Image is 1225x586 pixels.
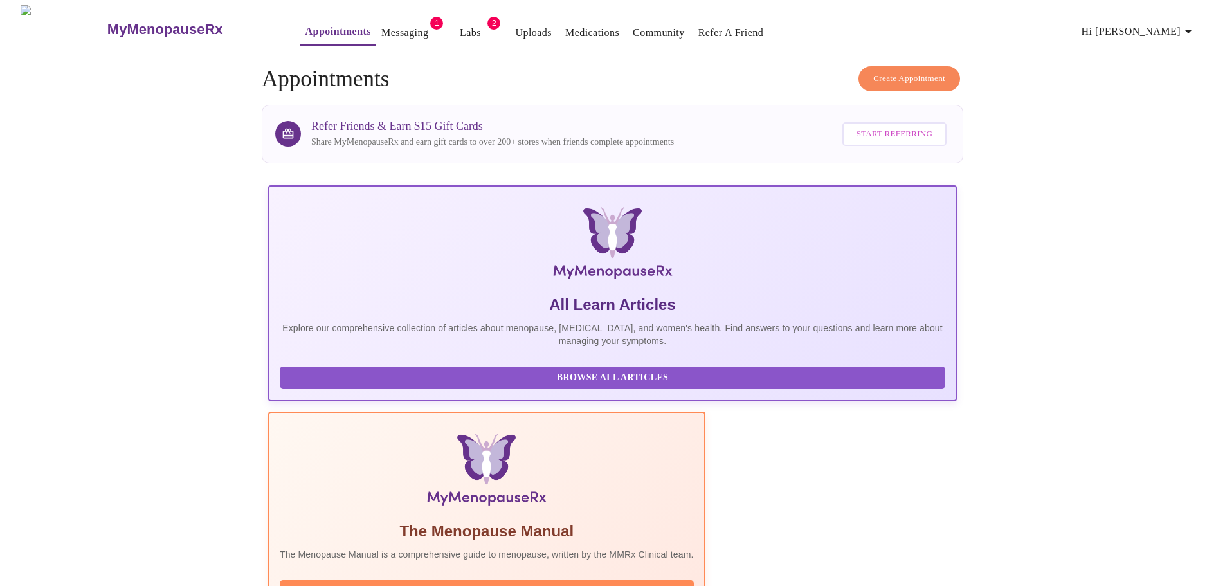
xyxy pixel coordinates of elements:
[21,5,105,53] img: MyMenopauseRx Logo
[858,66,960,91] button: Create Appointment
[311,120,674,133] h3: Refer Friends & Earn $15 Gift Cards
[280,521,694,542] h5: The Menopause Manual
[107,21,223,38] h3: MyMenopauseRx
[345,434,628,511] img: Menopause Manual
[449,20,491,46] button: Labs
[1082,23,1196,41] span: Hi [PERSON_NAME]
[280,548,694,561] p: The Menopause Manual is a comprehensive guide to menopause, written by the MMRx Clinical team.
[280,367,945,389] button: Browse All Articles
[628,20,690,46] button: Community
[376,20,433,46] button: Messaging
[857,127,932,142] span: Start Referring
[105,7,274,52] a: MyMenopauseRx
[280,295,945,315] h5: All Learn Articles
[487,17,500,30] span: 2
[842,122,947,146] button: Start Referring
[430,17,443,30] span: 1
[1076,19,1201,44] button: Hi [PERSON_NAME]
[510,20,557,46] button: Uploads
[280,322,945,347] p: Explore our comprehensive collection of articles about menopause, [MEDICAL_DATA], and women's hea...
[300,19,376,46] button: Appointments
[560,20,624,46] button: Medications
[383,207,842,284] img: MyMenopauseRx Logo
[693,20,769,46] button: Refer a Friend
[873,71,945,86] span: Create Appointment
[262,66,963,92] h4: Appointments
[305,23,371,41] a: Appointments
[839,116,950,152] a: Start Referring
[460,24,481,42] a: Labs
[311,136,674,149] p: Share MyMenopauseRx and earn gift cards to over 200+ stores when friends complete appointments
[515,24,552,42] a: Uploads
[293,370,932,386] span: Browse All Articles
[698,24,764,42] a: Refer a Friend
[381,24,428,42] a: Messaging
[280,371,948,382] a: Browse All Articles
[565,24,619,42] a: Medications
[633,24,685,42] a: Community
